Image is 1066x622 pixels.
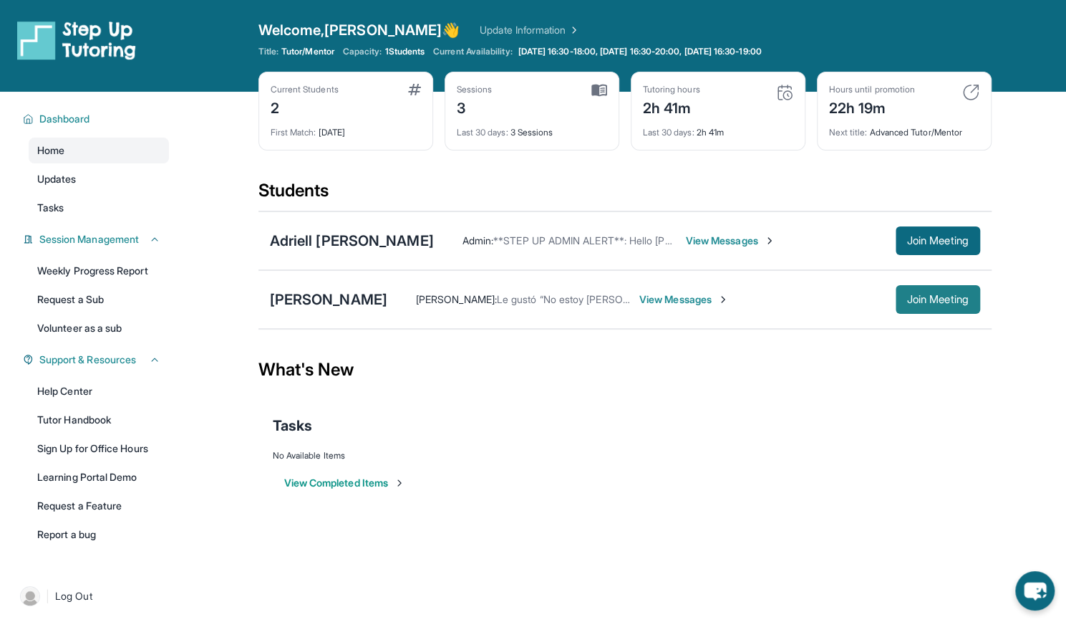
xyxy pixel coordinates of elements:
[457,84,493,95] div: Sessions
[643,118,793,138] div: 2h 41m
[55,589,92,603] span: Log Out
[29,195,169,221] a: Tasks
[717,294,729,305] img: Chevron-Right
[34,232,160,247] button: Session Management
[457,127,508,138] span: Last 30 days :
[829,127,868,138] span: Next title :
[764,235,775,247] img: Chevron-Right
[518,46,762,57] span: [DATE] 16:30-18:00, [DATE] 16:30-20:00, [DATE] 16:30-19:00
[258,338,992,401] div: What's New
[37,172,77,186] span: Updates
[258,20,460,40] span: Welcome, [PERSON_NAME] 👋
[29,522,169,547] a: Report a bug
[566,23,580,37] img: Chevron Right
[271,127,316,138] span: First Match :
[17,20,136,60] img: logo
[271,84,339,95] div: Current Students
[29,138,169,163] a: Home
[39,112,90,126] span: Dashboard
[29,493,169,519] a: Request a Feature
[29,436,169,461] a: Sign Up for Office Hours
[281,46,334,57] span: Tutor/Mentor
[14,580,169,612] a: |Log Out
[643,84,700,95] div: Tutoring hours
[776,84,793,101] img: card
[480,23,580,37] a: Update Information
[896,226,980,255] button: Join Meeting
[29,258,169,284] a: Weekly Progress Report
[29,378,169,404] a: Help Center
[643,127,694,138] span: Last 30 days :
[34,353,160,367] button: Support & Resources
[416,293,497,305] span: [PERSON_NAME] :
[29,464,169,490] a: Learning Portal Demo
[384,46,425,57] span: 1 Students
[29,166,169,192] a: Updates
[273,416,312,436] span: Tasks
[457,95,493,118] div: 3
[643,95,700,118] div: 2h 41m
[896,285,980,314] button: Join Meeting
[907,295,969,304] span: Join Meeting
[686,234,775,248] span: View Messages
[258,179,992,211] div: Students
[273,450,977,461] div: No Available Items
[408,84,421,95] img: card
[343,46,382,57] span: Capacity:
[34,112,160,126] button: Dashboard
[591,84,607,97] img: card
[457,118,607,138] div: 3 Sessions
[39,232,139,247] span: Session Management
[962,84,979,101] img: card
[829,95,915,118] div: 22h 19m
[271,118,421,138] div: [DATE]
[462,234,493,247] span: Admin :
[639,292,729,307] span: View Messages
[829,84,915,95] div: Hours until promotion
[270,290,387,310] div: [PERSON_NAME]
[907,236,969,245] span: Join Meeting
[497,293,899,305] span: Le gustó “No estoy [PERSON_NAME] yo creo q es hasta que se "gradúan" del programa”
[37,201,64,215] span: Tasks
[829,118,979,138] div: Advanced Tutor/Mentor
[433,46,512,57] span: Current Availability:
[271,95,339,118] div: 2
[284,476,405,490] button: View Completed Items
[258,46,278,57] span: Title:
[29,287,169,312] a: Request a Sub
[46,588,49,605] span: |
[1015,571,1055,611] button: chat-button
[20,586,40,606] img: user-img
[37,143,64,158] span: Home
[515,46,765,57] a: [DATE] 16:30-18:00, [DATE] 16:30-20:00, [DATE] 16:30-19:00
[29,315,169,341] a: Volunteer as a sub
[39,353,136,367] span: Support & Resources
[270,231,434,251] div: Adriell [PERSON_NAME]
[29,407,169,433] a: Tutor Handbook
